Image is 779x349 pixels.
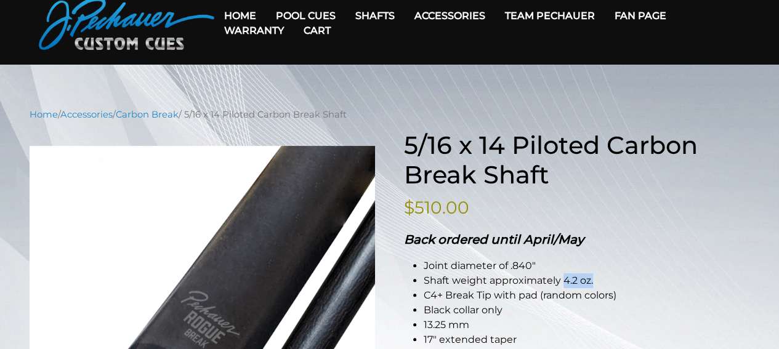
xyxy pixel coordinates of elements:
a: Accessories [60,109,113,120]
span: $ [404,197,414,218]
a: Home [30,109,58,120]
strong: Back ordered until April/May [404,232,584,247]
h1: 5/16 x 14 Piloted Carbon Break Shaft [404,130,750,190]
a: Carbon Break [116,109,179,120]
nav: Breadcrumb [30,108,750,121]
a: Cart [294,15,341,46]
li: Black collar only [424,303,750,318]
bdi: 510.00 [404,197,469,218]
li: Shaft weight approximately 4.2 oz. [424,273,750,288]
li: 13.25 mm [424,318,750,332]
a: Warranty [214,15,294,46]
li: Joint diameter of .840″ [424,259,750,273]
li: C4+ Break Tip with pad (random colors) [424,288,750,303]
li: 17″ extended taper [424,332,750,347]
